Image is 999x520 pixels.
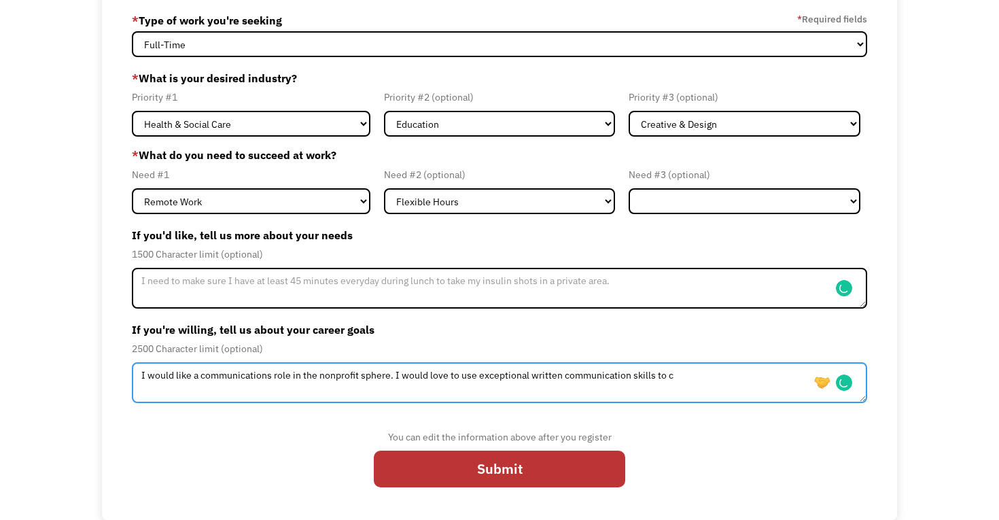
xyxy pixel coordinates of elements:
[132,341,867,357] div: 2500 Character limit (optional)
[629,167,860,183] div: Need #3 (optional)
[384,167,616,183] div: Need #2 (optional)
[384,89,616,105] div: Priority #2 (optional)
[132,147,867,163] label: What do you need to succeed at work?
[629,89,860,105] div: Priority #3 (optional)
[132,246,867,262] div: 1500 Character limit (optional)
[132,67,867,89] label: What is your desired industry?
[132,167,370,183] div: Need #1
[797,11,867,27] label: Required fields
[132,319,867,341] label: If you're willing, tell us about your career goals
[374,451,625,488] input: Submit
[132,89,370,105] div: Priority #1
[132,224,867,246] label: If you'd like, tell us more about your needs
[374,429,625,445] div: You can edit the information above after you register
[132,10,867,498] form: Member-Update-Form-Step2
[132,10,282,31] label: Type of work you're seeking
